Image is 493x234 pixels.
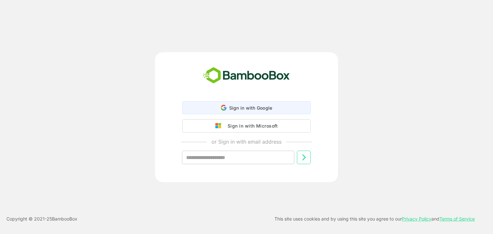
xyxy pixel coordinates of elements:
span: Sign in with Google [229,105,272,111]
a: Privacy Policy [402,216,431,221]
p: or Sign in with email address [212,138,281,146]
div: Sign in with Microsoft [224,122,278,130]
button: Sign in with Microsoft [182,119,311,133]
img: google [215,123,224,129]
div: Sign in with Google [182,101,311,114]
p: Copyright © 2021- 25 BambooBox [6,215,77,223]
a: Terms of Service [439,216,475,221]
img: bamboobox [199,65,293,86]
p: This site uses cookies and by using this site you agree to our and [274,215,475,223]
